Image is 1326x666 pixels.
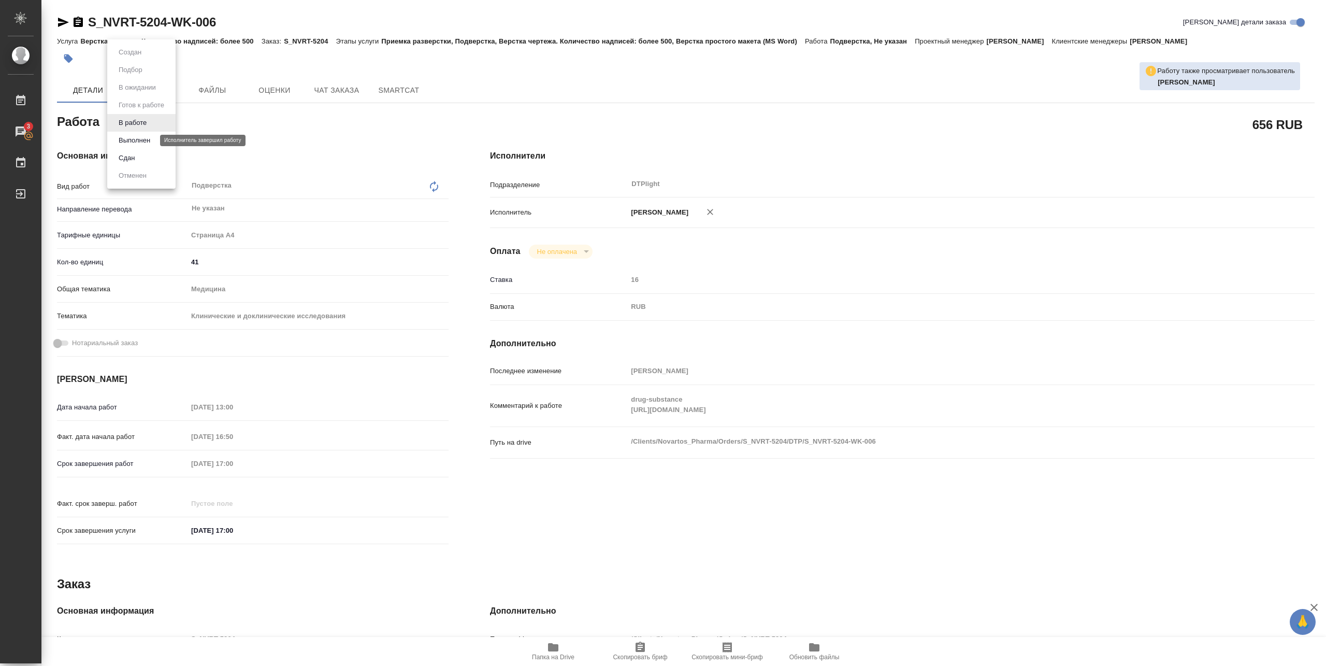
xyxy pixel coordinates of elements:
[116,152,138,164] button: Сдан
[116,135,153,146] button: Выполнен
[116,47,145,58] button: Создан
[116,117,150,129] button: В работе
[116,64,146,76] button: Подбор
[116,170,150,181] button: Отменен
[116,82,159,93] button: В ожидании
[116,100,167,111] button: Готов к работе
